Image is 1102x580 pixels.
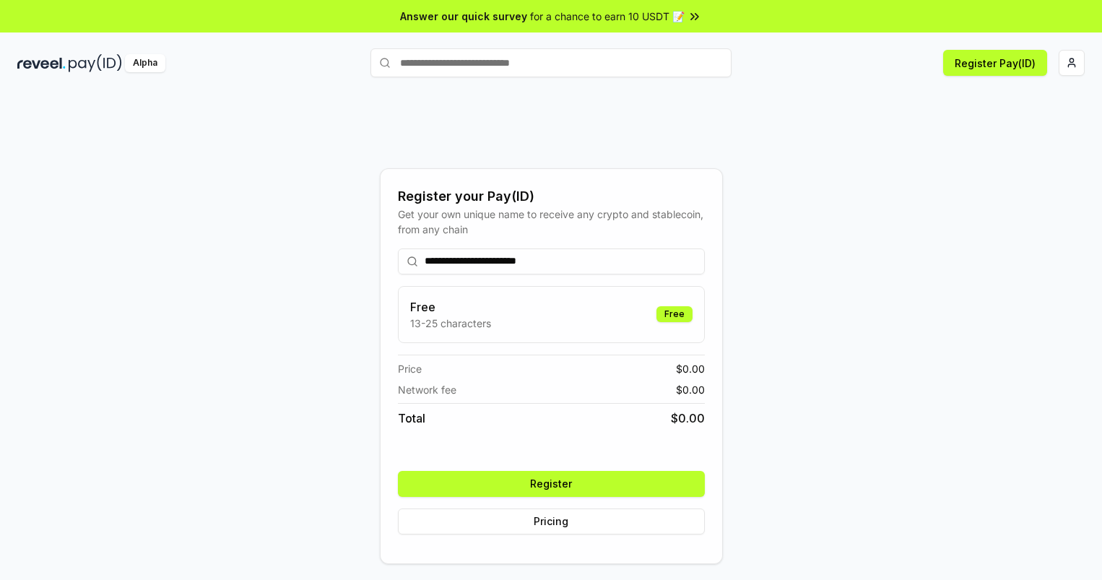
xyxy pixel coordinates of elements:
[676,382,705,397] span: $ 0.00
[398,508,705,534] button: Pricing
[398,410,425,427] span: Total
[410,316,491,331] p: 13-25 characters
[410,298,491,316] h3: Free
[398,207,705,237] div: Get your own unique name to receive any crypto and stablecoin, from any chain
[656,306,693,322] div: Free
[398,382,456,397] span: Network fee
[398,186,705,207] div: Register your Pay(ID)
[400,9,527,24] span: Answer our quick survey
[69,54,122,72] img: pay_id
[17,54,66,72] img: reveel_dark
[530,9,685,24] span: for a chance to earn 10 USDT 📝
[671,410,705,427] span: $ 0.00
[398,471,705,497] button: Register
[398,361,422,376] span: Price
[125,54,165,72] div: Alpha
[943,50,1047,76] button: Register Pay(ID)
[676,361,705,376] span: $ 0.00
